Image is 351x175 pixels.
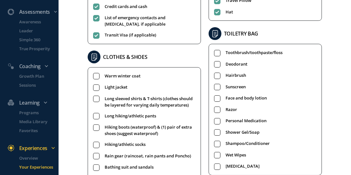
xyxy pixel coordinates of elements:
[19,118,57,125] p: Media Library
[4,62,61,70] div: Coaching
[226,140,270,147] span: Shampoo/Conditioner
[226,95,267,102] span: Face and body lotion
[105,32,156,39] span: Transit Visa (if applicable)
[105,73,140,80] span: Warm winter coat
[226,9,233,16] span: Hat
[4,99,61,107] div: Learning
[12,19,59,25] a: Awareness
[105,164,154,171] span: Bathing suit and sandals
[226,152,246,159] span: Wet Wipes
[12,127,59,134] a: Favorites
[12,82,59,88] a: Sessions
[103,53,147,61] h2: CLOTHES & SHOES
[19,36,57,43] p: Simple 360
[19,45,57,52] p: True Prosperity
[105,124,195,137] span: Hiking boots (waterproof) & (1) pair of extra shoes (suggest waterproof)
[19,19,57,25] p: Awareness
[226,163,259,170] span: [MEDICAL_DATA]
[12,164,59,170] a: Your Experiences
[19,82,57,88] p: Sessions
[226,61,247,68] span: Deodorant
[105,153,191,160] span: Rain gear (raincoat, rain pants and Poncho)
[105,3,147,10] span: Credit cards and cash
[19,127,57,134] p: Favorites
[105,141,146,148] span: Hiking/athletic socks
[19,28,57,34] p: Leader
[12,109,59,116] a: Programs
[224,29,258,38] h2: TOILETRY BAG
[12,45,59,52] a: True Prosperity
[226,84,246,91] span: Sunscreen
[4,8,61,16] div: Assessments
[19,164,57,170] p: Your Experiences
[19,155,57,161] p: Overview
[105,95,195,108] span: Long sleeved shirts & T-shirts (clothes should be layered for varying daily temperatures)
[19,73,57,79] p: Growth Plan
[226,129,259,136] span: Shower Gel/Soap
[226,49,283,56] span: Toothbrush/toothpaste/floss
[12,118,59,125] a: Media Library
[226,106,237,113] span: Razor
[105,14,195,27] span: List of emergency contacts and [MEDICAL_DATA], if applicable
[226,117,267,124] span: Personal Medication
[226,72,246,79] span: Hairbrush
[12,36,59,43] a: Simple 360
[19,109,57,116] p: Programs
[4,144,61,152] div: Experiences
[12,73,59,79] a: Growth Plan
[105,113,156,120] span: Long hiking/athletic pants
[12,155,59,161] a: Overview
[12,28,59,34] a: Leader
[105,84,127,91] span: Light jacket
